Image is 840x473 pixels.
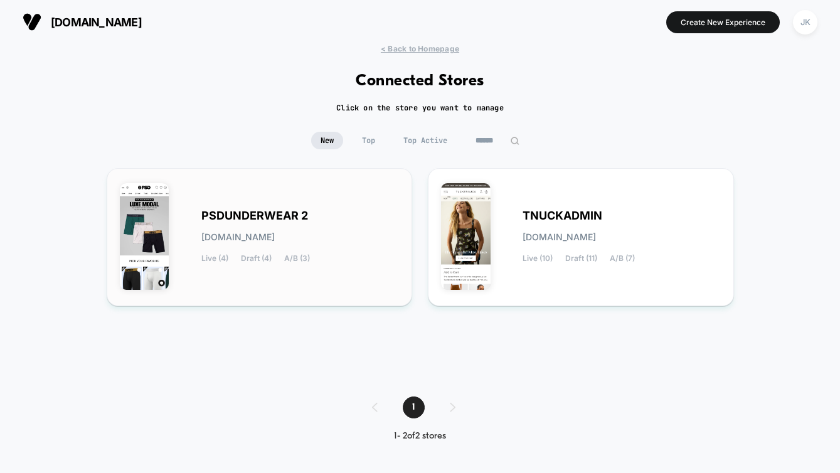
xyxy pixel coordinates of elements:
button: [DOMAIN_NAME] [19,12,146,32]
span: A/B (7) [610,254,635,263]
span: Draft (11) [565,254,597,263]
span: PSDUNDERWEAR 2 [201,211,308,220]
img: TNUCKADMIN [441,183,491,290]
img: Visually logo [23,13,41,31]
span: Live (10) [523,254,553,263]
span: Top Active [394,132,457,149]
img: PSDUNDERWEAR_2 [120,183,169,290]
div: 1 - 2 of 2 stores [359,431,481,442]
button: JK [789,9,821,35]
div: JK [793,10,817,35]
span: [DOMAIN_NAME] [51,16,142,29]
img: edit [510,136,519,146]
button: Create New Experience [666,11,780,33]
span: A/B (3) [284,254,310,263]
span: Live (4) [201,254,228,263]
h1: Connected Stores [356,72,484,90]
span: [DOMAIN_NAME] [523,233,596,242]
span: New [311,132,343,149]
h2: Click on the store you want to manage [336,103,504,113]
span: < Back to Homepage [381,44,459,53]
span: TNUCKADMIN [523,211,602,220]
span: [DOMAIN_NAME] [201,233,275,242]
span: 1 [403,396,425,418]
span: Top [353,132,385,149]
span: Draft (4) [241,254,272,263]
